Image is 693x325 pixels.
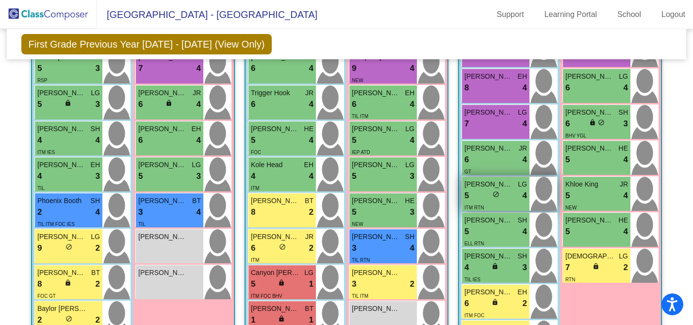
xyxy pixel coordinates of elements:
[138,160,187,170] span: [PERSON_NAME]
[37,196,86,206] span: Phoenix Booth
[309,62,313,75] span: 4
[352,242,356,255] span: 3
[96,278,100,291] span: 2
[96,98,100,111] span: 3
[589,119,596,126] span: lock
[192,124,201,134] span: EH
[37,222,75,227] span: TIL ITM FOC IES
[493,191,499,198] span: do_not_disturb_alt
[91,196,100,206] span: SH
[309,98,313,111] span: 4
[619,215,628,225] span: HE
[251,134,255,147] span: 5
[91,160,100,170] span: EH
[410,62,414,75] span: 4
[518,107,527,118] span: LG
[37,98,42,111] span: 5
[523,225,527,238] span: 4
[464,277,480,282] span: TIL IES
[251,124,299,134] span: [PERSON_NAME]
[537,7,605,22] a: Learning Portal
[251,278,255,291] span: 5
[97,7,317,22] span: [GEOGRAPHIC_DATA] - [GEOGRAPHIC_DATA]
[305,304,313,314] span: BT
[518,215,527,225] span: SH
[593,263,599,270] span: lock
[523,118,527,130] span: 4
[192,196,201,206] span: BT
[66,243,72,250] span: do_not_disturb_alt
[96,62,100,75] span: 3
[352,88,400,98] span: [PERSON_NAME]
[91,124,100,134] span: SH
[37,232,86,242] span: [PERSON_NAME]
[492,263,498,270] span: lock
[352,304,400,314] span: [PERSON_NAME]
[66,315,72,322] span: do_not_disturb_alt
[309,134,313,147] span: 4
[96,242,100,255] span: 2
[37,278,42,291] span: 8
[352,150,370,155] span: IEP ATD
[65,100,71,106] span: lock
[309,242,313,255] span: 2
[565,215,614,225] span: [PERSON_NAME]
[138,88,187,98] span: [PERSON_NAME]
[251,268,299,278] span: Canyon [PERSON_NAME]
[165,100,172,106] span: lock
[278,279,285,286] span: lock
[565,205,577,210] span: NEW
[251,170,255,183] span: 4
[410,278,414,291] span: 2
[352,278,356,291] span: 3
[523,82,527,94] span: 4
[138,134,143,147] span: 6
[304,268,313,278] span: LG
[464,251,513,261] span: [PERSON_NAME]
[410,98,414,111] span: 4
[138,170,143,183] span: 5
[619,107,628,118] span: SH
[251,98,255,111] span: 6
[251,196,299,206] span: [PERSON_NAME]
[37,170,42,183] span: 4
[37,160,86,170] span: [PERSON_NAME]
[309,170,313,183] span: 4
[565,154,570,166] span: 5
[352,268,400,278] span: [PERSON_NAME]
[138,98,143,111] span: 6
[352,170,356,183] span: 5
[410,242,414,255] span: 4
[565,143,614,154] span: [PERSON_NAME]
[519,143,527,154] span: JR
[251,232,299,242] span: [PERSON_NAME]
[464,261,469,274] span: 4
[619,71,628,82] span: LG
[37,268,86,278] span: [PERSON_NAME]
[251,150,261,155] span: FOC
[305,88,313,98] span: JR
[464,169,471,174] span: GT
[193,88,201,98] span: JR
[138,206,143,219] span: 3
[37,134,42,147] span: 4
[352,222,363,227] span: NEW
[251,160,299,170] span: Kole Head
[251,206,255,219] span: 8
[279,243,286,250] span: do_not_disturb_alt
[523,154,527,166] span: 4
[251,257,259,263] span: ITM
[518,251,527,261] span: SH
[565,189,570,202] span: 5
[610,7,649,22] a: School
[624,154,628,166] span: 4
[278,315,285,322] span: lock
[37,150,55,155] span: ITM IES
[305,232,313,242] span: JR
[309,278,313,291] span: 1
[565,179,614,189] span: Khloe King
[624,261,628,274] span: 2
[565,261,570,274] span: 7
[352,114,368,119] span: TIL ITM
[251,304,299,314] span: [PERSON_NAME]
